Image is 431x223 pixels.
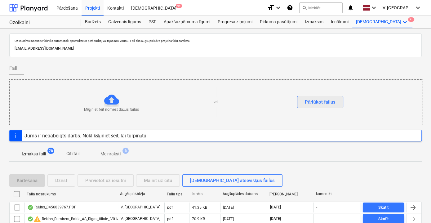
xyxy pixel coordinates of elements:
button: [DEMOGRAPHIC_DATA] atsevišķus failus [182,174,282,187]
a: Galvenais līgums [104,16,145,28]
div: [DEMOGRAPHIC_DATA] [352,16,412,28]
a: PSF [145,16,160,28]
div: Rēķins_0456839767.PDF [27,205,76,210]
a: Apakšuzņēmuma līgumi [160,16,214,28]
div: Faila nosaukums [27,192,115,196]
i: keyboard_arrow_down [370,4,378,11]
div: [PERSON_NAME] [269,192,311,196]
a: Ienākumi [327,16,352,28]
p: vai [214,100,218,105]
span: 6 [122,148,129,154]
div: Pārlūkot failus [305,98,335,106]
button: Skatīt [363,203,404,212]
div: Augšuplādes datums [223,192,264,196]
div: OCR pabeigts [27,205,33,210]
span: search [302,5,307,10]
i: notifications [348,4,354,11]
div: komentēt [316,192,358,196]
div: Augšupielādēja [120,192,162,196]
button: Pārlūkot failus [297,96,343,108]
div: pdf [167,205,173,210]
a: Izmaksas [301,16,327,28]
button: Meklēt [299,2,343,13]
span: [DATE] [269,216,282,221]
div: [DATE] [223,205,234,210]
a: Budžets [81,16,104,28]
p: Melnraksti [100,151,121,157]
div: pdf [167,217,173,221]
div: Faila tips [167,192,187,196]
span: 26 [47,148,54,154]
a: Pirkuma pasūtījumi [256,16,301,28]
p: [EMAIL_ADDRESS][DOMAIN_NAME] [15,45,416,52]
div: Rekins_Ramirent_Baltic_AS_Rigas_filiale_IV0144686.pdf [27,215,135,223]
div: Skatīt [378,204,389,211]
div: OCR pabeigts [27,216,33,221]
p: V. [GEOGRAPHIC_DATA] [121,205,160,210]
span: 9+ [176,4,182,8]
i: keyboard_arrow_down [414,4,422,11]
div: 41.35 KB [192,205,207,210]
div: 70.9 KB [192,217,205,221]
div: - [316,217,317,221]
div: - [316,205,317,210]
div: Skatīt [378,216,389,223]
span: [DATE] [269,205,282,210]
i: keyboard_arrow_down [274,4,282,11]
div: Mēģiniet šeit nomest dažus failusvaiPārlūkot failus [9,79,422,125]
div: Ozolkalni [9,20,74,26]
div: [DEMOGRAPHIC_DATA] atsevišķus failus [190,176,275,185]
p: V. [GEOGRAPHIC_DATA] [121,216,160,221]
div: Jums ir nepabeigts darbs. Noklikšķiniet šeit, lai turpinātu [24,133,146,139]
span: V. [GEOGRAPHIC_DATA] [383,5,414,10]
span: warning [33,215,41,223]
i: format_size [267,4,274,11]
span: Faili [9,65,19,72]
div: Izmērs [192,192,218,196]
i: Zināšanu pamats [287,4,293,11]
span: 9+ [408,17,414,22]
p: Mēģiniet šeit nomest dažus failus [84,107,139,112]
p: Izmaksu faili [22,151,46,157]
div: [DATE] [223,217,234,221]
p: Uz šo adresi nosūtītie faili tiks automātiski apstrādāti un pārbaudīti, vai tajos nav vīrusu. Fai... [15,39,416,43]
a: Progresa ziņojumi [214,16,256,28]
p: Citi faili [66,150,81,157]
i: keyboard_arrow_down [401,18,409,26]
